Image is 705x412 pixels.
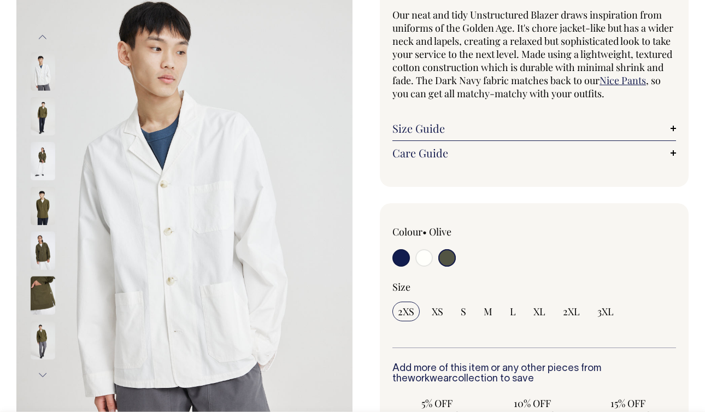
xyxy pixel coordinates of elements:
span: , so you can get all matchy-matchy with your outfits. [392,74,661,100]
img: olive [31,276,55,315]
span: 10% OFF [493,397,572,410]
input: 2XS [392,302,420,321]
span: L [510,305,516,318]
div: Colour [392,225,506,238]
a: workwear [408,374,452,384]
img: olive [31,187,55,225]
a: Nice Pants [600,74,646,87]
img: olive [31,97,55,136]
label: Olive [429,225,451,238]
button: Next [34,363,51,387]
a: Care Guide [392,146,676,160]
input: 2XL [557,302,585,321]
input: L [504,302,521,321]
input: XS [426,302,449,321]
input: S [455,302,472,321]
input: XL [528,302,551,321]
span: M [484,305,492,318]
img: olive [31,142,55,180]
span: 15% OFF [589,397,667,410]
span: XL [533,305,545,318]
span: S [461,305,466,318]
button: Previous [34,25,51,49]
span: 2XL [563,305,580,318]
span: 3XL [597,305,614,318]
img: olive [31,232,55,270]
span: 5% OFF [398,397,476,410]
span: Our neat and tidy Unstructured Blazer draws inspiration from uniforms of the Golden Age. It's cho... [392,8,673,87]
h6: Add more of this item or any other pieces from the collection to save [392,363,676,385]
span: 2XS [398,305,414,318]
img: off-white [31,52,55,91]
input: 3XL [592,302,619,321]
div: Size [392,280,676,293]
img: olive [31,321,55,360]
a: Size Guide [392,122,676,135]
span: • [422,225,427,238]
input: M [478,302,498,321]
span: XS [432,305,443,318]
